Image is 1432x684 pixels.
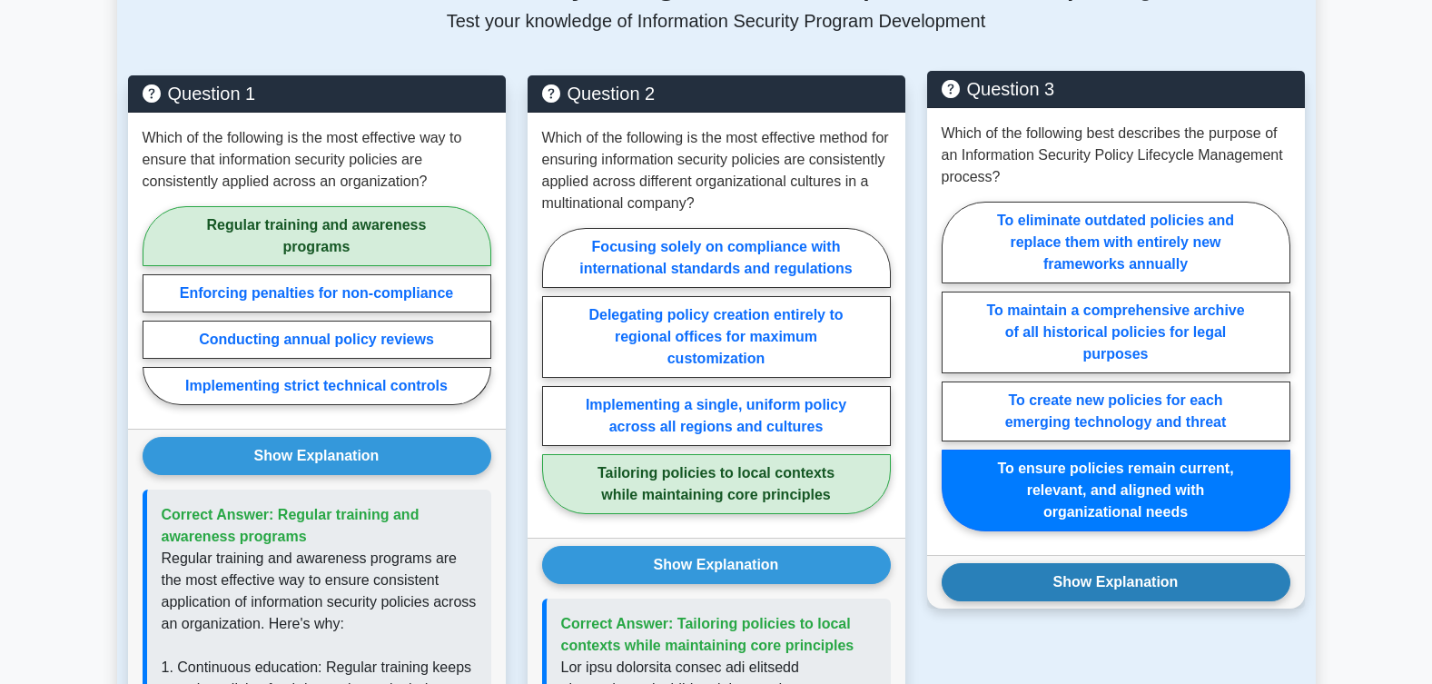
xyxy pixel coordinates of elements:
p: Which of the following best describes the purpose of an Information Security Policy Lifecycle Man... [942,123,1290,188]
label: Delegating policy creation entirely to regional offices for maximum customization [542,296,891,378]
label: To ensure policies remain current, relevant, and aligned with organizational needs [942,450,1290,531]
label: Tailoring policies to local contexts while maintaining core principles [542,454,891,514]
label: Enforcing penalties for non-compliance [143,274,491,312]
h5: Question 1 [143,83,491,104]
p: Test your knowledge of Information Security Program Development [128,10,1305,32]
label: Focusing solely on compliance with international standards and regulations [542,228,891,288]
label: To eliminate outdated policies and replace them with entirely new frameworks annually [942,202,1290,283]
label: Implementing strict technical controls [143,367,491,405]
label: To create new policies for each emerging technology and threat [942,382,1290,441]
p: Which of the following is the most effective way to ensure that information security policies are... [143,127,491,193]
button: Show Explanation [143,437,491,475]
label: Regular training and awareness programs [143,206,491,266]
label: Conducting annual policy reviews [143,321,491,359]
button: Show Explanation [542,546,891,584]
h5: Question 3 [942,78,1290,100]
span: Correct Answer: Regular training and awareness programs [162,507,420,544]
p: Which of the following is the most effective method for ensuring information security policies ar... [542,127,891,214]
button: Show Explanation [942,563,1290,601]
label: To maintain a comprehensive archive of all historical policies for legal purposes [942,292,1290,373]
span: Correct Answer: Tailoring policies to local contexts while maintaining core principles [561,616,854,653]
h5: Question 2 [542,83,891,104]
label: Implementing a single, uniform policy across all regions and cultures [542,386,891,446]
